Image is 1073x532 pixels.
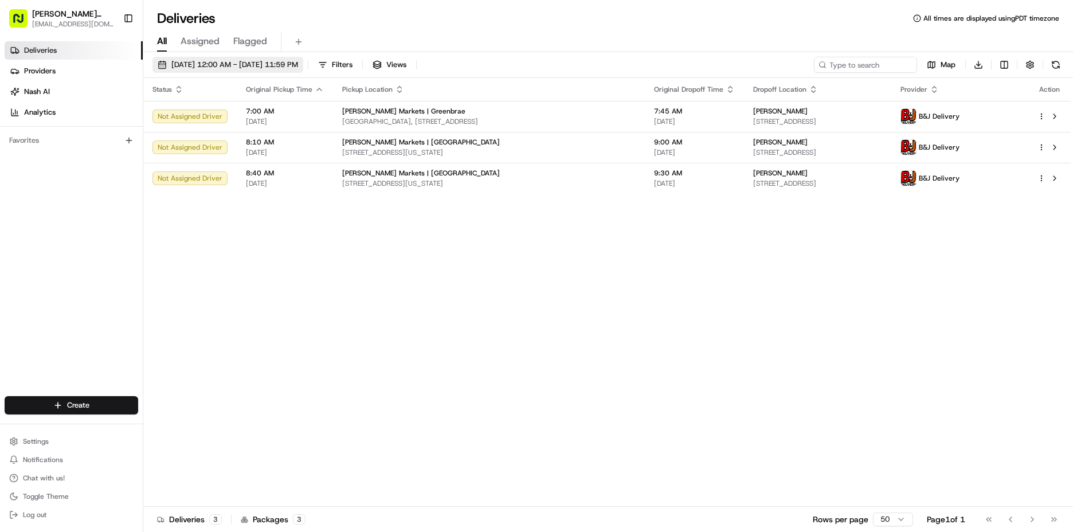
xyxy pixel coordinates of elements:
a: Analytics [5,103,143,122]
span: • [95,209,99,218]
span: Map [941,60,955,70]
span: [DATE] [654,117,735,126]
span: [DATE] [131,178,154,187]
p: Rows per page [813,514,868,525]
span: [PERSON_NAME] Markets | [GEOGRAPHIC_DATA] [342,138,500,147]
span: 8:40 AM [246,169,324,178]
img: 1736555255976-a54dd68f-1ca7-489b-9aae-adbdc363a1c4 [11,109,32,130]
button: Views [367,57,412,73]
img: 1736555255976-a54dd68f-1ca7-489b-9aae-adbdc363a1c4 [23,209,32,218]
button: Map [922,57,961,73]
span: [DATE] [654,148,735,157]
button: Log out [5,507,138,523]
img: profile_bj_cartwheel_2man.png [901,140,916,155]
img: 8571987876998_91fb9ceb93ad5c398215_72.jpg [24,109,45,130]
p: Welcome 👋 [11,46,209,64]
span: [DATE] [246,179,324,188]
span: Status [152,85,172,94]
button: Create [5,396,138,414]
div: 3 [293,514,306,525]
span: [DATE] [654,179,735,188]
button: Chat with us! [5,470,138,486]
span: All [157,34,167,48]
button: See all [178,147,209,161]
button: Filters [313,57,358,73]
span: 7:45 AM [654,107,735,116]
button: [DATE] 12:00 AM - [DATE] 11:59 PM [152,57,303,73]
span: Flagged [233,34,267,48]
span: B&J Delivery [919,174,960,183]
span: 9:00 AM [654,138,735,147]
span: [PERSON_NAME] Markets | Greenbrae [342,107,465,116]
span: Original Dropoff Time [654,85,723,94]
span: Original Pickup Time [246,85,312,94]
img: Wisdom Oko [11,167,30,189]
span: Create [67,400,89,410]
span: Dropoff Location [753,85,806,94]
span: 9:30 AM [654,169,735,178]
button: Refresh [1048,57,1064,73]
span: Assigned [181,34,220,48]
button: [PERSON_NAME] Markets[EMAIL_ADDRESS][DOMAIN_NAME] [5,5,119,32]
div: Action [1037,85,1062,94]
img: Liam S. [11,198,30,216]
a: Powered byPylon [81,284,139,293]
img: Nash [11,11,34,34]
img: 1736555255976-a54dd68f-1ca7-489b-9aae-adbdc363a1c4 [23,178,32,187]
div: 💻 [97,257,106,267]
button: Start new chat [195,113,209,127]
span: [DATE] 12:00 AM - [DATE] 11:59 PM [171,60,298,70]
span: 7:00 AM [246,107,324,116]
input: Clear [30,74,189,86]
span: Views [386,60,406,70]
span: [PERSON_NAME] [753,169,808,178]
span: B&J Delivery [919,143,960,152]
span: [STREET_ADDRESS][US_STATE] [342,179,636,188]
div: Packages [241,514,306,525]
span: Filters [332,60,353,70]
span: API Documentation [108,256,184,268]
span: [STREET_ADDRESS] [753,148,882,157]
span: [STREET_ADDRESS] [753,117,882,126]
span: Nash AI [24,87,50,97]
span: Settings [23,437,49,446]
span: 8:10 AM [246,138,324,147]
span: [DATE] [101,209,125,218]
img: profile_bj_cartwheel_2man.png [901,171,916,186]
span: [PERSON_NAME] [753,107,808,116]
span: Providers [24,66,56,76]
a: 💻API Documentation [92,252,189,272]
span: • [124,178,128,187]
span: Pylon [114,284,139,293]
span: Wisdom [PERSON_NAME] [36,178,122,187]
button: Toggle Theme [5,488,138,504]
span: [PERSON_NAME] [36,209,93,218]
a: Deliveries [5,41,143,60]
input: Type to search [814,57,917,73]
span: [GEOGRAPHIC_DATA], [STREET_ADDRESS] [342,117,636,126]
div: 3 [209,514,222,525]
div: 📗 [11,257,21,267]
div: Favorites [5,131,138,150]
span: [STREET_ADDRESS][US_STATE] [342,148,636,157]
a: 📗Knowledge Base [7,252,92,272]
span: Chat with us! [23,474,65,483]
div: We're available if you need us! [52,121,158,130]
div: Past conversations [11,149,73,158]
div: Start new chat [52,109,188,121]
div: Page 1 of 1 [927,514,965,525]
button: [EMAIL_ADDRESS][DOMAIN_NAME] [32,19,114,29]
span: [PERSON_NAME] Markets [32,8,114,19]
img: profile_bj_cartwheel_2man.png [901,109,916,124]
span: Knowledge Base [23,256,88,268]
span: [DATE] [246,148,324,157]
span: Provider [900,85,927,94]
span: Analytics [24,107,56,118]
button: Settings [5,433,138,449]
span: Log out [23,510,46,519]
span: [PERSON_NAME] Markets | [GEOGRAPHIC_DATA] [342,169,500,178]
span: Pickup Location [342,85,393,94]
span: Deliveries [24,45,57,56]
span: Notifications [23,455,63,464]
